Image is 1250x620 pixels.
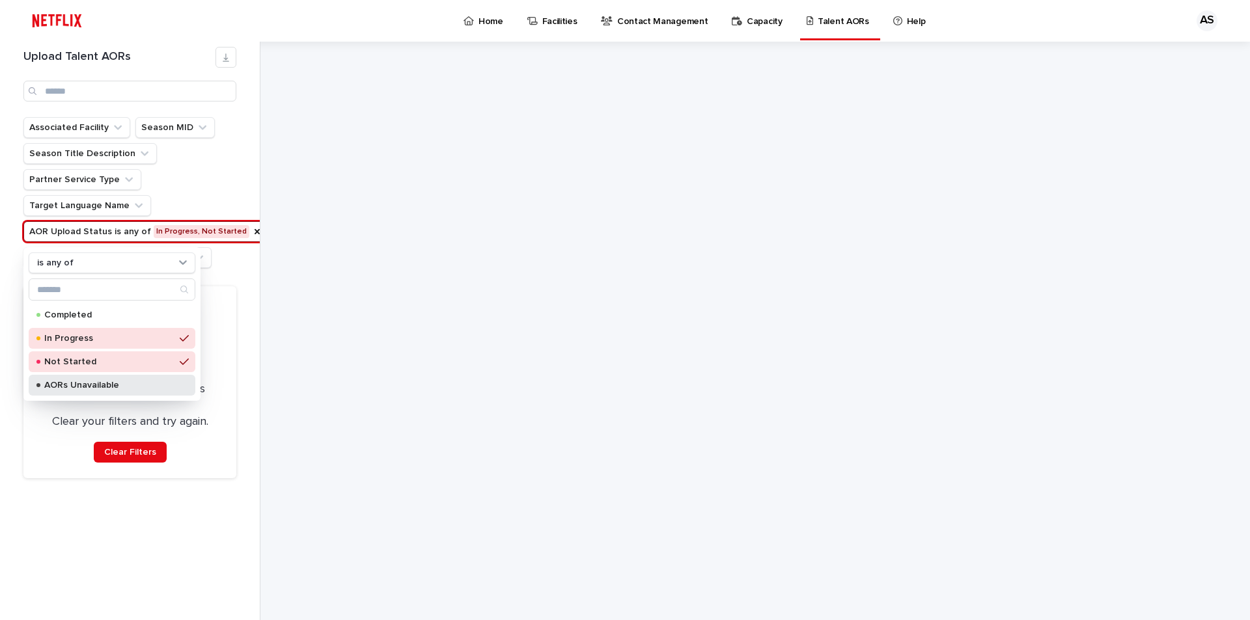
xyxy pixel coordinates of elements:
[37,258,74,269] p: is any of
[23,50,215,64] h1: Upload Talent AORs
[23,143,157,164] button: Season Title Description
[29,278,195,301] div: Search
[23,221,268,242] button: AOR Upload Status
[44,357,174,366] p: Not Started
[23,117,130,138] button: Associated Facility
[94,442,167,463] button: Clear Filters
[1197,10,1217,31] div: AS
[26,8,88,34] img: ifQbXi3ZQGMSEF7WDB7W
[23,169,141,190] button: Partner Service Type
[23,81,236,101] input: Search
[104,448,156,457] span: Clear Filters
[44,310,174,319] p: Completed
[29,279,195,300] input: Search
[52,415,208,429] p: Clear your filters and try again.
[135,117,215,138] button: Season MID
[23,195,151,216] button: Target Language Name
[44,381,174,390] p: AORs Unavailable
[44,334,174,343] p: In Progress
